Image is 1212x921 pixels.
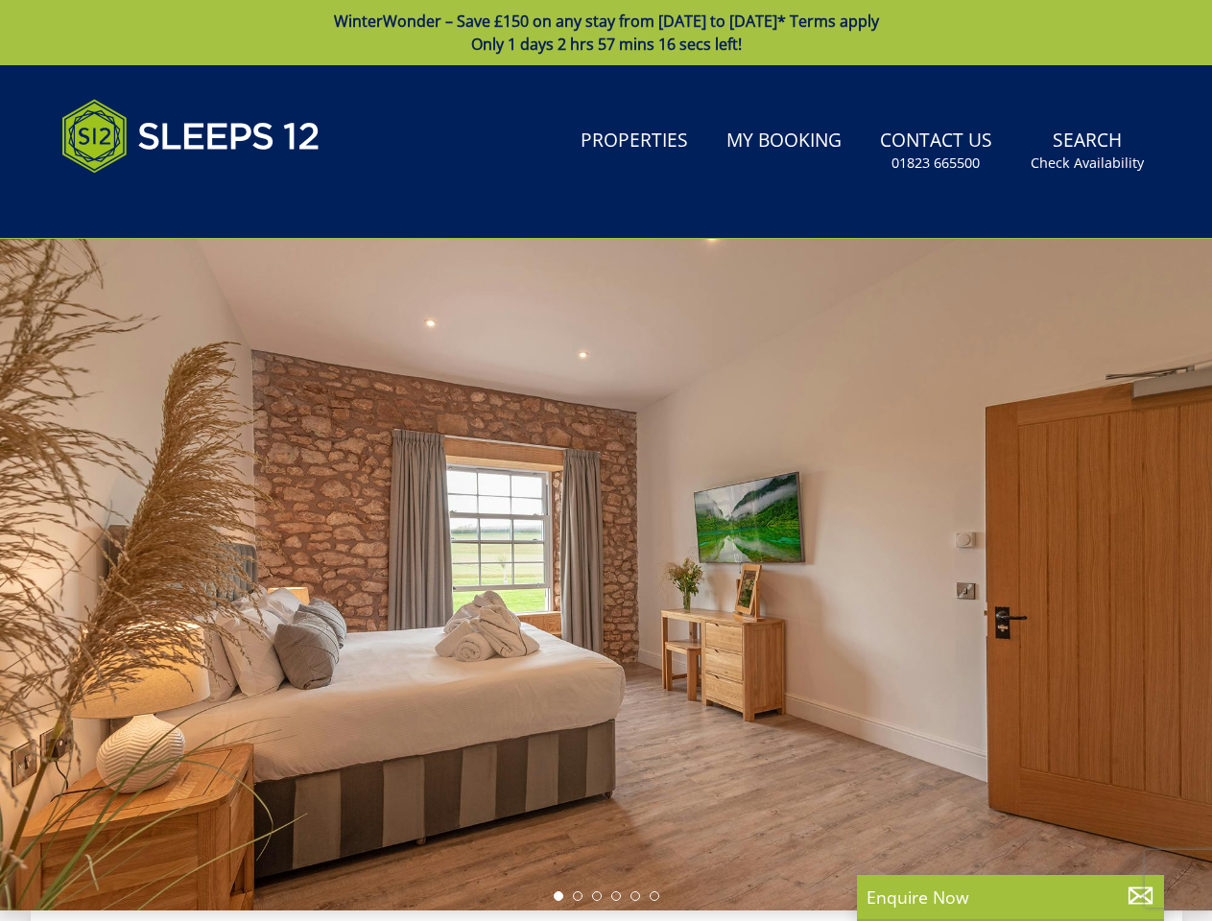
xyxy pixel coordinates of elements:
a: SearchCheck Availability [1023,120,1152,182]
a: My Booking [719,120,849,163]
p: Enquire Now [867,885,1154,909]
img: Sleeps 12 [61,88,321,184]
small: 01823 665500 [891,153,980,173]
iframe: Customer reviews powered by Trustpilot [52,196,253,212]
a: Properties [573,120,696,163]
a: Contact Us01823 665500 [872,120,1000,182]
small: Check Availability [1031,153,1144,173]
span: Only 1 days 2 hrs 57 mins 16 secs left! [471,34,742,55]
